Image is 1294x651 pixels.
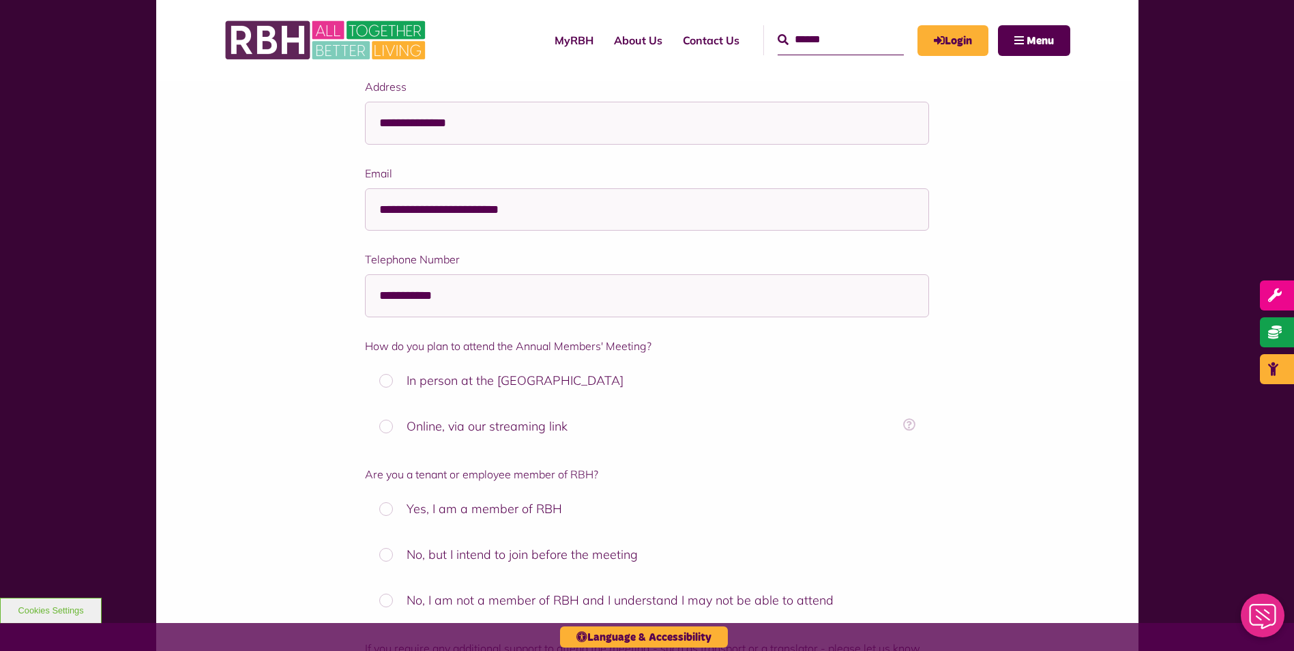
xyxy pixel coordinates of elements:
[604,22,673,59] a: About Us
[778,25,904,55] input: Search
[365,361,929,400] label: In person at the [GEOGRAPHIC_DATA]
[224,14,429,67] img: RBH
[998,25,1070,56] button: Navigation
[673,22,750,59] a: Contact Us
[365,407,929,446] label: Online, via our streaming link
[1027,35,1054,46] span: Menu
[365,338,929,354] label: How do you plan to attend the Annual Members' Meeting?
[365,535,929,574] label: No, but I intend to join before the meeting
[560,626,728,648] button: Language & Accessibility
[917,25,988,56] a: MyRBH
[544,22,604,59] a: MyRBH
[365,466,929,482] label: Are you a tenant or employee member of RBH?
[365,581,929,620] label: No, I am not a member of RBH and I understand I may not be able to attend
[1233,590,1294,651] iframe: Netcall Web Assistant for live chat
[365,165,929,182] label: Email
[365,489,929,528] label: Yes, I am a member of RBH
[365,78,929,95] label: Address
[365,251,929,267] label: Telephone Number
